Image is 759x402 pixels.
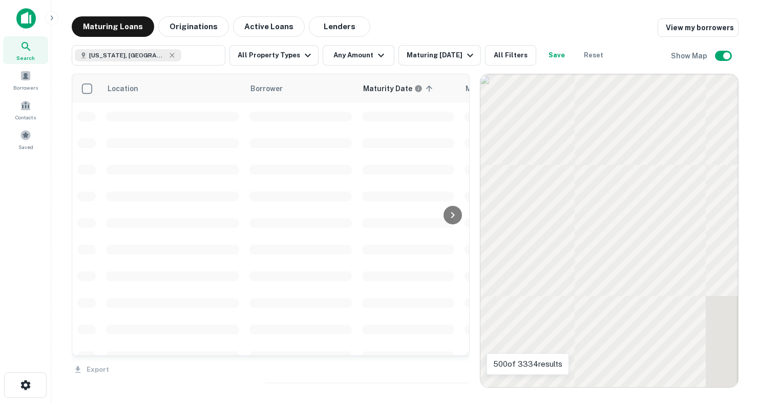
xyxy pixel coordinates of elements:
button: Maturing Loans [72,16,154,37]
button: Maturing [DATE] [398,45,481,66]
button: Originations [158,16,229,37]
span: Search [16,54,35,62]
a: View my borrowers [658,18,739,37]
span: Mortgage Amount [466,82,543,95]
th: Borrower [244,74,357,103]
button: Lenders [309,16,370,37]
span: Saved [18,143,33,151]
a: Saved [3,125,48,153]
button: Any Amount [323,45,394,66]
th: Maturity dates displayed may be estimated. Please contact the lender for the most accurate maturi... [357,74,459,103]
span: Borrowers [13,83,38,92]
a: Contacts [3,96,48,123]
button: Reset [577,45,610,66]
button: All Filters [485,45,536,66]
a: Search [3,36,48,64]
button: Active Loans [233,16,305,37]
div: Maturity dates displayed may be estimated. Please contact the lender for the most accurate maturi... [363,83,423,94]
span: Borrower [250,82,283,95]
a: Borrowers [3,66,48,94]
button: All Property Types [229,45,319,66]
span: [US_STATE], [GEOGRAPHIC_DATA] [89,51,166,60]
span: Contacts [15,113,36,121]
iframe: Chat Widget [708,320,759,369]
button: Save your search to get updates of matches that match your search criteria. [540,45,573,66]
h6: Maturity Date [363,83,412,94]
h6: Show Map [671,50,709,61]
span: Maturity dates displayed may be estimated. Please contact the lender for the most accurate maturi... [363,83,436,94]
div: 0 0 [480,74,738,387]
img: capitalize-icon.png [16,8,36,29]
span: Location [107,82,152,95]
p: 500 of 3334 results [493,358,562,370]
th: Location [101,74,244,103]
div: Maturing [DATE] [407,49,476,61]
